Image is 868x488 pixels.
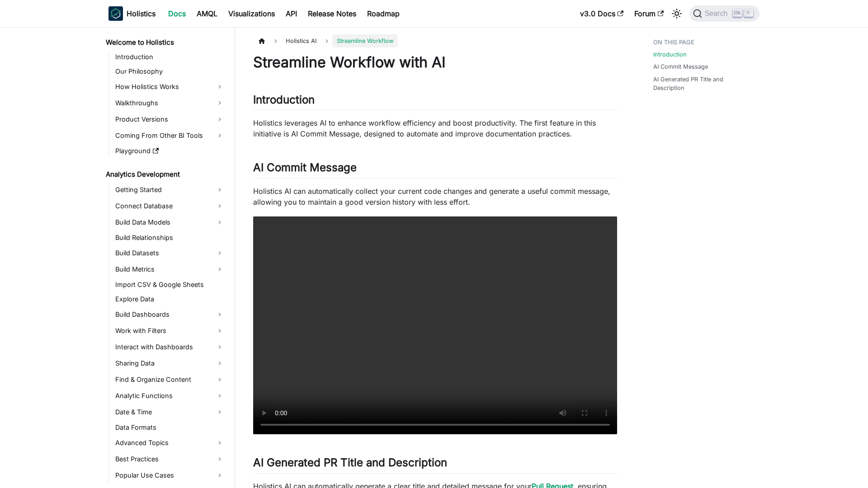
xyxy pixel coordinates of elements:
span: Search [702,9,733,18]
p: Holistics AI can automatically collect your current code changes and generate a useful commit mes... [253,186,617,207]
a: Build Dashboards [113,307,227,322]
a: Analytics Development [103,168,227,181]
a: Find & Organize Content [113,372,227,387]
a: Build Metrics [113,262,227,277]
a: HolisticsHolistics [108,6,156,21]
a: Import CSV & Google Sheets [113,278,227,291]
a: Playground [113,145,227,157]
h2: AI Generated PR Title and Description [253,456,617,473]
span: Holistics AI [281,34,321,47]
button: Search (Ctrl+K) [689,5,759,22]
a: Sharing Data [113,356,227,371]
a: Home page [253,34,270,47]
p: Holistics leverages AI to enhance workflow efficiency and boost productivity. The first feature i... [253,117,617,139]
a: Docs [163,6,191,21]
a: Connect Database [113,199,227,213]
a: AI Commit Message [653,62,708,71]
h2: Introduction [253,93,617,110]
a: Date & Time [113,405,227,419]
h1: Streamline Workflow with AI [253,53,617,71]
a: Best Practices [113,452,227,466]
nav: Breadcrumbs [253,34,617,47]
a: AI Generated PR Title and Description [653,75,754,92]
a: Build Relationships [113,231,227,244]
a: API [280,6,302,21]
a: v3.0 Docs [575,6,629,21]
a: Analytic Functions [113,389,227,403]
span: Streamline Workflow [332,34,398,47]
a: Introduction [653,50,687,59]
a: Interact with Dashboards [113,340,227,354]
a: Coming From Other BI Tools [113,128,227,143]
a: Getting Started [113,183,227,197]
a: AMQL [191,6,223,21]
a: Advanced Topics [113,436,227,450]
a: Our Philosophy [113,65,227,78]
a: Work with Filters [113,324,227,338]
button: Switch between dark and light mode (currently light mode) [670,6,684,21]
a: Release Notes [302,6,362,21]
video: Your browser does not support embedding video, but you can . [253,216,617,435]
nav: Docs sidebar [99,27,235,488]
img: Holistics [108,6,123,21]
a: Walkthroughs [113,96,227,110]
a: How Holistics Works [113,80,227,94]
a: Build Datasets [113,246,227,260]
a: Forum [629,6,669,21]
kbd: K [744,9,753,17]
a: Data Formats [113,421,227,434]
a: Explore Data [113,293,227,305]
h2: AI Commit Message [253,161,617,178]
b: Holistics [127,8,156,19]
a: Roadmap [362,6,405,21]
a: Build Data Models [113,215,227,230]
a: Visualizations [223,6,280,21]
a: Introduction [113,51,227,63]
a: Product Versions [113,112,227,127]
a: Popular Use Cases [113,468,227,483]
a: Welcome to Holistics [103,36,227,49]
